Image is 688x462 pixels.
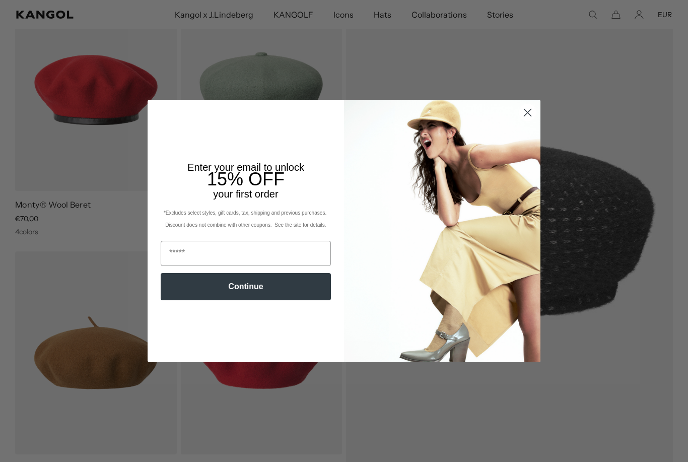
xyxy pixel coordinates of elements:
span: Enter your email to unlock [187,162,304,173]
button: Close dialog [519,104,536,121]
input: Email [161,241,331,266]
span: *Excludes select styles, gift cards, tax, shipping and previous purchases. Discount does not comb... [164,210,328,228]
button: Continue [161,273,331,300]
span: your first order [213,188,278,200]
span: 15% OFF [207,169,285,189]
img: 93be19ad-e773-4382-80b9-c9d740c9197f.jpeg [344,100,540,362]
